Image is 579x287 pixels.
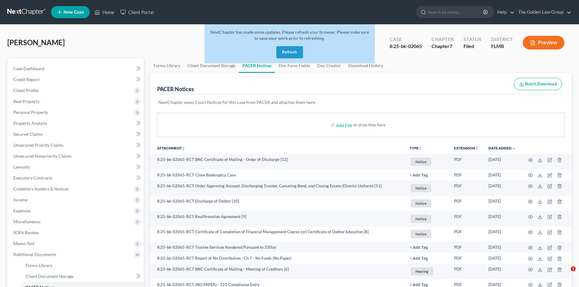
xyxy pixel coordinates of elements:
a: + Add Tag [410,244,444,250]
iframe: Intercom live chat [558,266,573,281]
span: Unsecured Nonpriority Claims [13,153,71,159]
span: 7 [450,43,452,49]
td: 8:25-bk-02065-RCT Trustee Services Rendered Pursuant to 330(e) [150,242,405,253]
div: FLMB [491,43,513,50]
a: Unsecured Priority Claims [9,140,144,151]
span: Notice [411,215,431,223]
a: Client Portal [117,7,157,18]
a: Case Dashboard [9,63,144,74]
td: [DATE] [484,154,521,169]
a: SOFA Review [9,227,144,238]
a: Forms Library [21,260,144,271]
td: PDF [449,242,484,253]
td: PDF [449,154,484,169]
div: or drop files here [353,122,385,128]
a: Notice [410,214,444,224]
input: Search by name... [428,6,484,18]
td: PDF [449,169,484,180]
div: PACER Notices [157,85,194,93]
td: PDF [449,253,484,264]
td: PDF [449,211,484,227]
td: [DATE] [484,242,521,253]
span: Unsecured Priority Claims [13,142,64,148]
i: unfold_more [182,147,185,150]
td: [DATE] [484,227,521,242]
a: Attachmentunfold_more [157,146,185,150]
a: Hearing [410,266,444,276]
span: New Case [64,10,84,15]
a: Notice [410,229,444,239]
a: Client Document Storage [184,58,239,73]
a: Unsecured Nonpriority Claims [9,151,144,162]
div: Status [464,36,481,43]
a: Lawsuits [9,162,144,173]
span: Notice [411,199,431,207]
span: Notice [411,184,431,192]
span: SOFA Review [13,230,39,235]
span: Lawsuits [13,164,30,169]
button: Preview [523,36,564,50]
span: Client Profile [13,88,39,93]
span: Hearing [411,267,433,275]
div: Case [390,36,422,43]
a: Client Document Storage [21,271,144,282]
div: Chapter [432,36,454,43]
div: Filed [464,43,481,50]
button: + Add Tag [410,283,428,287]
a: Secured Claims [9,129,144,140]
button: TYPEunfold_more [410,146,422,150]
span: Forms Library [26,263,52,268]
span: Property Analysis [13,121,47,126]
a: Home [91,7,117,18]
td: PDF [449,180,484,196]
button: + Add Tag [410,173,428,177]
a: Property Analysis [9,118,144,129]
span: Notice [411,158,431,166]
td: 8:25-bk-02065-RCT Report of No Distribution - Ch 7 - No Funds (No Paper) [150,253,405,264]
a: Extensionunfold_more [454,146,479,150]
td: [DATE] [484,169,521,180]
span: Means Test [13,241,34,246]
span: Case Dashboard [13,66,44,71]
td: 8:25-bk-02065-RCT BNC Certificate of Mailing - Order of Discharge [12] [150,154,405,169]
span: Expenses [13,208,31,213]
span: Income [13,197,27,202]
a: + Add Tag [410,172,444,178]
span: Notice [411,230,431,238]
button: + Add Tag [410,246,428,250]
td: 8:25-bk-02065-RCT Order Approving Account, Discharging Trustee, Canceling Bond, and Closing Estat... [150,180,405,196]
span: Batch Download [525,81,557,87]
button: Batch Download [514,78,562,91]
div: District [491,36,513,43]
span: Personal Property [13,110,48,115]
span: [PERSON_NAME] [7,38,65,47]
a: Notice [410,157,444,167]
td: PDF [449,227,484,242]
td: PDF [449,196,484,211]
a: Credit Report [9,74,144,85]
span: Additional Documents [13,252,56,257]
td: [DATE] [484,253,521,264]
span: Real Property [13,99,40,104]
td: [DATE] [484,180,521,196]
p: NextChapter saves Court Notices for this case from PACER and attaches them here. [158,99,563,105]
span: Executory Contracts [13,175,52,180]
td: [DATE] [484,196,521,211]
td: PDF [449,264,484,279]
a: Help [494,7,515,18]
i: expand_more [512,147,516,150]
a: + Add Tag [410,255,444,261]
span: 1 [571,266,576,271]
div: Chapter [432,43,454,50]
a: The Golden Law Group [515,7,571,18]
a: Date Added expand_more [488,146,516,150]
td: 8:25-bk-02065-RCT Certificate of Completion of Financial Management Course (or) Certificate of De... [150,227,405,242]
td: 8:25-bk-02065-RCT Discharge of Debtor [10] [150,196,405,211]
td: 8:25-bk-02065-RCT Close Bankruptcy Case [150,169,405,180]
td: 8:25-bk-02065-RCT Reaffirmation Agreement [9] [150,211,405,227]
button: Refresh [276,46,303,58]
div: 8:25-bk-02065 [390,43,422,50]
a: Executory Contracts [9,173,144,183]
a: Notice [410,198,444,208]
button: + Add Tag [410,257,428,261]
